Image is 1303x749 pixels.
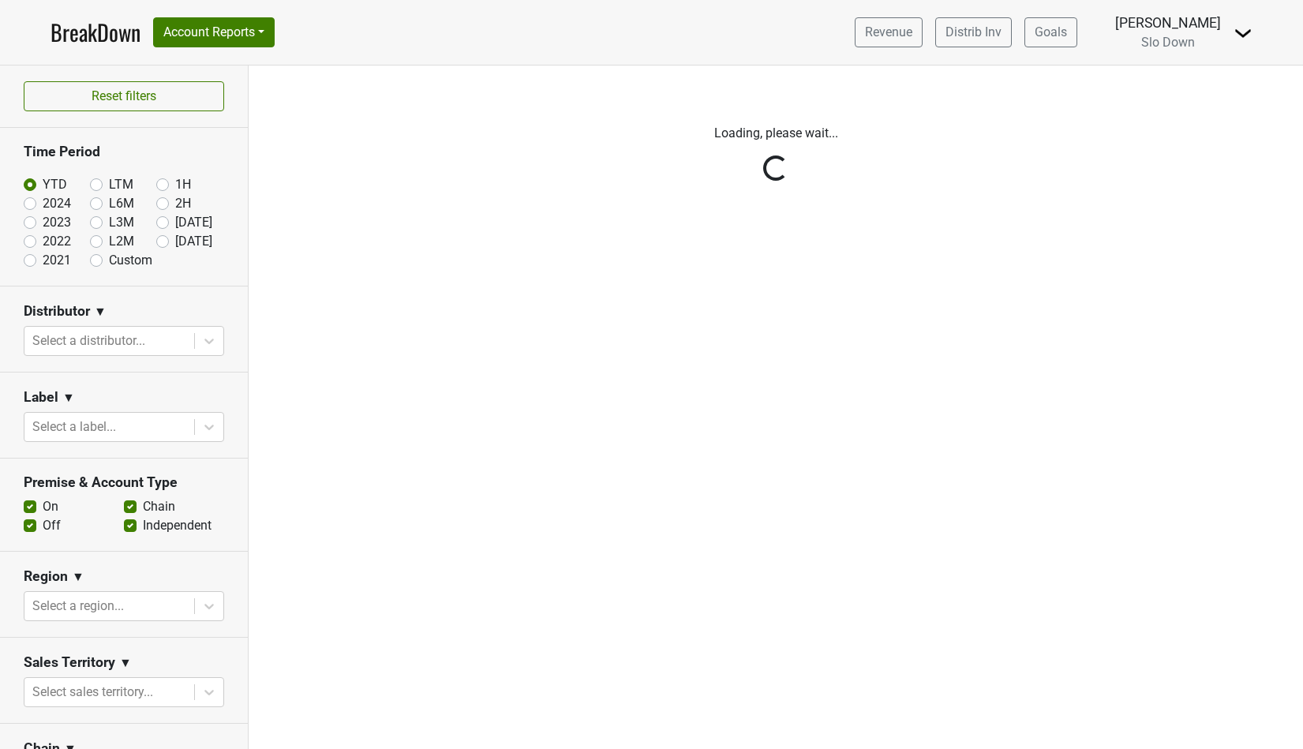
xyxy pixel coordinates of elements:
[935,17,1012,47] a: Distrib Inv
[1024,17,1077,47] a: Goals
[338,124,1214,143] p: Loading, please wait...
[1234,24,1252,43] img: Dropdown Menu
[153,17,275,47] button: Account Reports
[855,17,923,47] a: Revenue
[51,16,140,49] a: BreakDown
[1141,35,1195,50] span: Slo Down
[1115,13,1221,33] div: [PERSON_NAME]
